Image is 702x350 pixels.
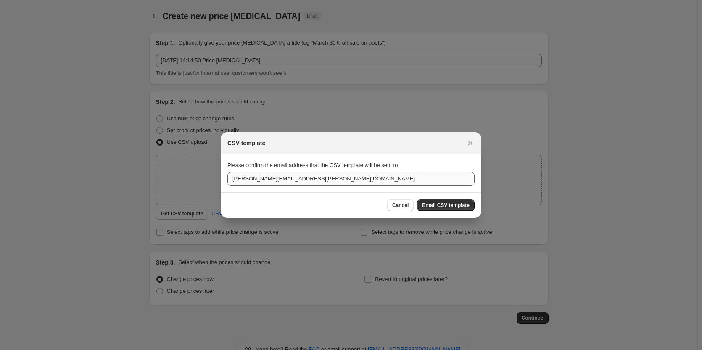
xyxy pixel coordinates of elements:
button: Cancel [387,199,414,211]
span: Cancel [392,202,409,209]
h2: CSV template [227,139,265,147]
span: Email CSV template [422,202,470,209]
button: Close [464,137,476,149]
span: Please confirm the email address that the CSV template will be sent to [227,162,398,168]
button: Email CSV template [417,199,475,211]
